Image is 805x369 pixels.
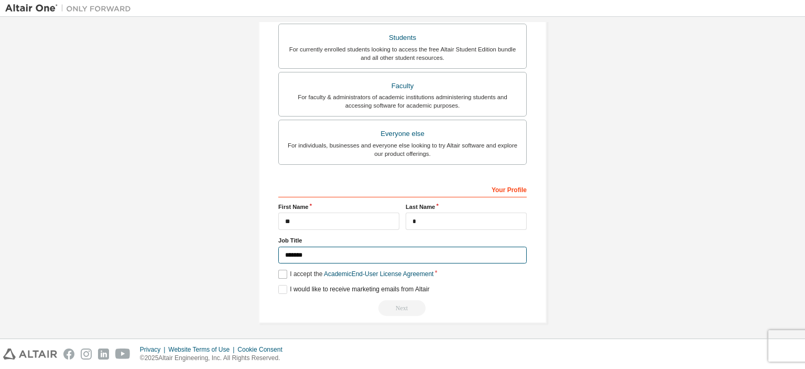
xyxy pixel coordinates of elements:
div: Website Terms of Use [168,345,237,354]
div: For faculty & administrators of academic institutions administering students and accessing softwa... [285,93,520,110]
div: Privacy [140,345,168,354]
img: Altair One [5,3,136,14]
div: Your Profile [278,181,527,197]
div: Read and acccept EULA to continue [278,300,527,316]
img: linkedin.svg [98,349,109,360]
a: Academic End-User License Agreement [324,270,433,278]
div: Faculty [285,79,520,93]
label: I accept the [278,270,433,279]
label: Last Name [406,203,527,211]
label: I would like to receive marketing emails from Altair [278,285,429,294]
img: facebook.svg [63,349,74,360]
img: youtube.svg [115,349,130,360]
label: First Name [278,203,399,211]
div: Everyone else [285,126,520,141]
div: Cookie Consent [237,345,288,354]
div: For individuals, businesses and everyone else looking to try Altair software and explore our prod... [285,141,520,158]
label: Job Title [278,236,527,245]
p: © 2025 Altair Engineering, Inc. All Rights Reserved. [140,354,289,363]
img: instagram.svg [81,349,92,360]
div: For currently enrolled students looking to access the free Altair Student Edition bundle and all ... [285,45,520,62]
img: altair_logo.svg [3,349,57,360]
div: Students [285,30,520,45]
